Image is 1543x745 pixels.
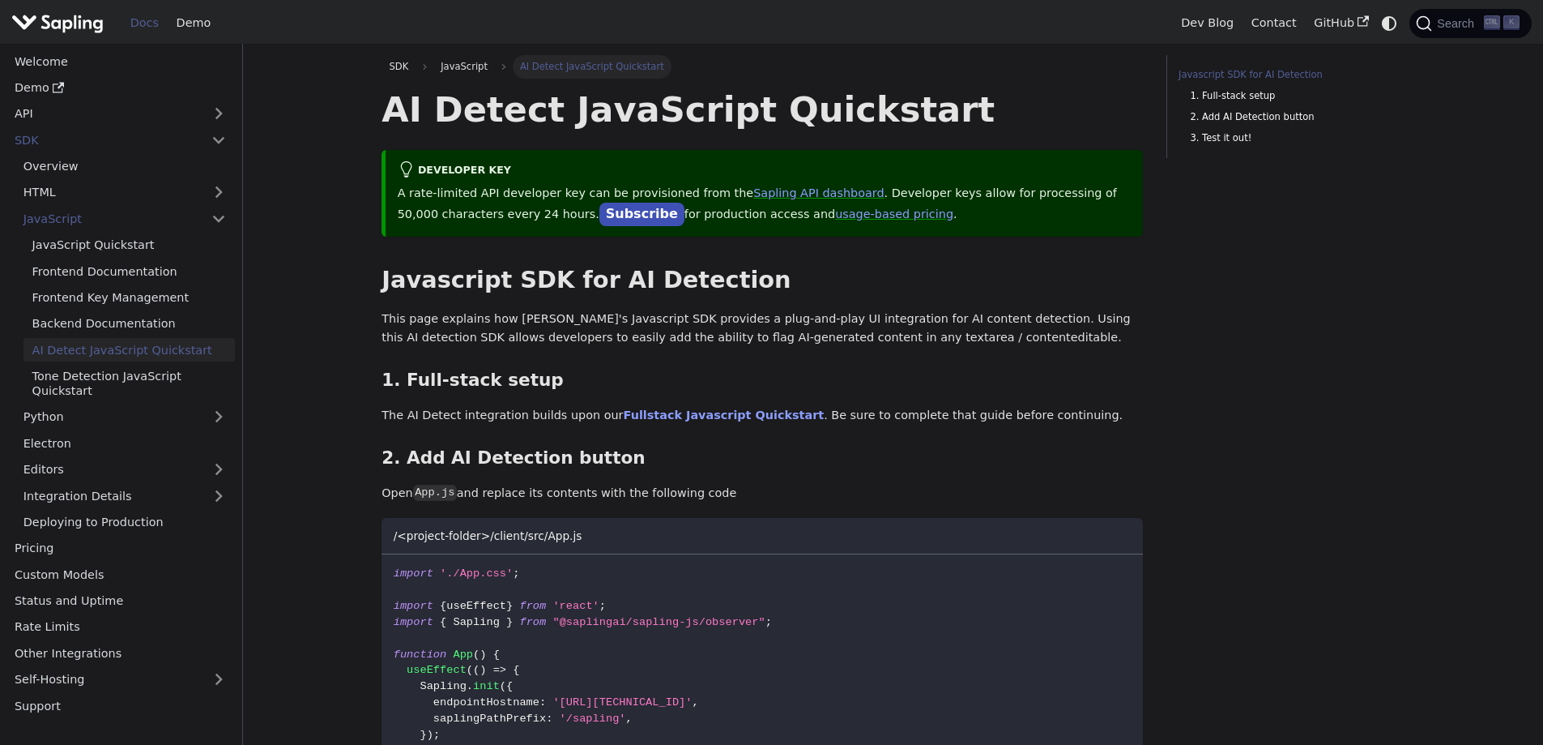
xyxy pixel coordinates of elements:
span: { [440,616,446,628]
a: Backend Documentation [23,312,235,336]
span: } [420,729,426,741]
h1: AI Detect JavaScript Quickstart [381,88,1143,131]
a: Custom Models [6,563,235,586]
a: Overview [15,155,235,178]
a: GitHub [1305,11,1377,36]
a: 2. Add AI Detection button [1190,109,1392,125]
a: SDK [381,55,416,78]
span: { [493,649,500,661]
a: Support [6,694,235,717]
a: Rate Limits [6,615,235,639]
span: Search [1432,17,1484,30]
span: '[URL][TECHNICAL_ID]' [552,696,692,709]
span: ( [500,680,506,692]
a: usage-based pricing [835,208,953,221]
span: 'react' [552,600,599,612]
span: { [506,680,513,692]
a: Javascript SDK for AI Detection [1179,67,1398,83]
span: from [519,600,546,612]
span: , [626,713,633,725]
span: AI Detect JavaScript Quickstart [513,55,671,78]
span: ; [599,600,606,612]
span: './App.css' [440,567,513,580]
a: Electron [15,431,235,455]
span: } [506,616,513,628]
span: => [493,664,506,676]
a: Subscribe [599,203,684,226]
span: . [467,680,473,692]
span: from [519,616,546,628]
span: ) [480,649,486,661]
span: { [440,600,446,612]
span: Sapling [420,680,466,692]
span: useEffect [407,664,467,676]
a: Demo [6,76,235,100]
h2: Javascript SDK for AI Detection [381,266,1143,295]
span: endpointHostname [433,696,539,709]
span: ( [473,664,480,676]
span: import [394,616,433,628]
span: ) [427,729,433,741]
span: } [506,600,513,612]
kbd: K [1503,15,1520,30]
span: saplingPathPrefix [433,713,546,725]
p: This page explains how [PERSON_NAME]'s Javascript SDK provides a plug-and-play UI integration for... [381,310,1143,349]
a: Dev Blog [1172,11,1242,36]
span: import [394,600,433,612]
a: Status and Uptime [6,589,235,613]
a: HTML [15,181,235,204]
span: SDK [390,61,409,72]
button: Collapse sidebar category 'SDK' [202,128,235,152]
a: API [6,102,202,126]
a: Sapling API dashboard [753,186,884,199]
a: Welcome [6,49,235,73]
div: Developer Key [398,161,1132,181]
code: App.js [413,485,457,501]
span: ) [480,664,486,676]
a: Fullstack Javascript Quickstart [624,409,825,422]
nav: Breadcrumbs [381,55,1143,78]
a: Integration Details [15,484,235,507]
a: Pricing [6,537,235,560]
a: Tone Detection JavaScript Quickstart [23,365,235,403]
button: Expand sidebar category 'API' [202,102,235,126]
span: : [539,696,546,709]
a: Frontend Documentation [23,259,235,283]
a: 1. Full-stack setup [1190,88,1392,104]
span: init [473,680,500,692]
a: Editors [15,458,202,482]
h3: 2. Add AI Detection button [381,447,1143,469]
img: Sapling.ai [11,11,104,35]
span: App [453,649,473,661]
p: Open and replace its contents with the following code [381,484,1143,503]
a: AI Detect JavaScript Quickstart [23,338,235,362]
span: import [394,567,433,580]
div: /<project-folder>/client/src/App.js [381,518,1143,554]
a: Frontend Key Management [23,286,235,310]
a: Docs [121,11,168,36]
span: ; [513,567,519,580]
span: ( [473,649,480,661]
span: : [546,713,552,725]
a: 3. Test it out! [1190,131,1392,146]
span: "@saplingai/sapling-js/observer" [552,616,765,628]
a: Self-Hosting [6,668,235,691]
span: ( [467,664,473,676]
span: , [693,696,699,709]
span: JavaScript [433,55,495,78]
p: A rate-limited API developer key can be provisioned from the . Developer keys allow for processin... [398,184,1132,225]
h3: 1. Full-stack setup [381,370,1143,392]
a: Other Integrations [6,641,235,665]
button: Expand sidebar category 'Editors' [202,458,235,482]
span: { [513,664,519,676]
button: Search (Ctrl+K) [1409,9,1531,38]
p: The AI Detect integration builds upon our . Be sure to complete that guide before continuing. [381,406,1143,426]
span: ; [765,616,772,628]
a: Deploying to Production [15,511,235,534]
a: Sapling.ai [11,11,109,35]
a: JavaScript Quickstart [23,233,235,257]
a: Contact [1242,11,1306,36]
span: Sapling [453,616,499,628]
a: SDK [6,128,202,152]
span: ; [433,729,440,741]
